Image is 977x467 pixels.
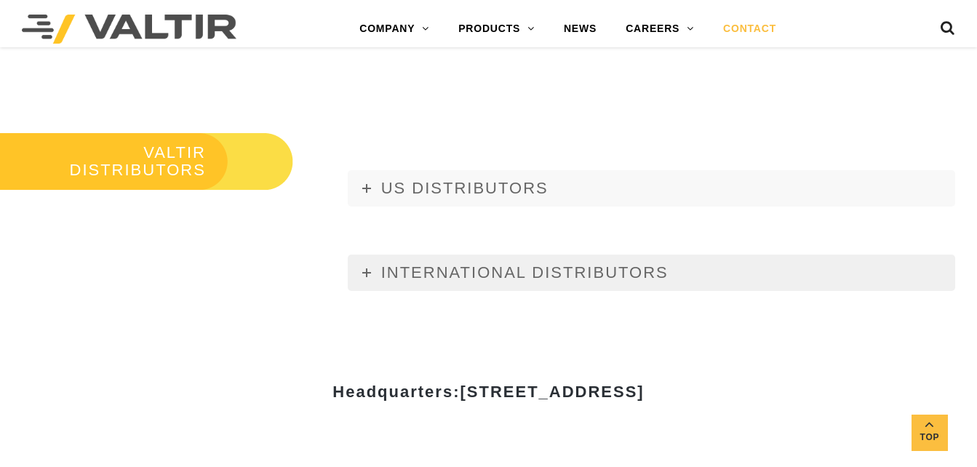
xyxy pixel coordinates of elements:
[912,415,948,451] a: Top
[381,179,549,197] span: US DISTRIBUTORS
[611,15,709,44] a: CAREERS
[381,263,669,282] span: INTERNATIONAL DISTRIBUTORS
[709,15,791,44] a: CONTACT
[345,15,444,44] a: COMPANY
[460,383,644,401] span: [STREET_ADDRESS]
[348,170,955,207] a: US DISTRIBUTORS
[348,255,955,291] a: INTERNATIONAL DISTRIBUTORS
[332,383,644,401] strong: Headquarters:
[912,429,948,446] span: Top
[444,15,549,44] a: PRODUCTS
[549,15,611,44] a: NEWS
[22,15,236,44] img: Valtir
